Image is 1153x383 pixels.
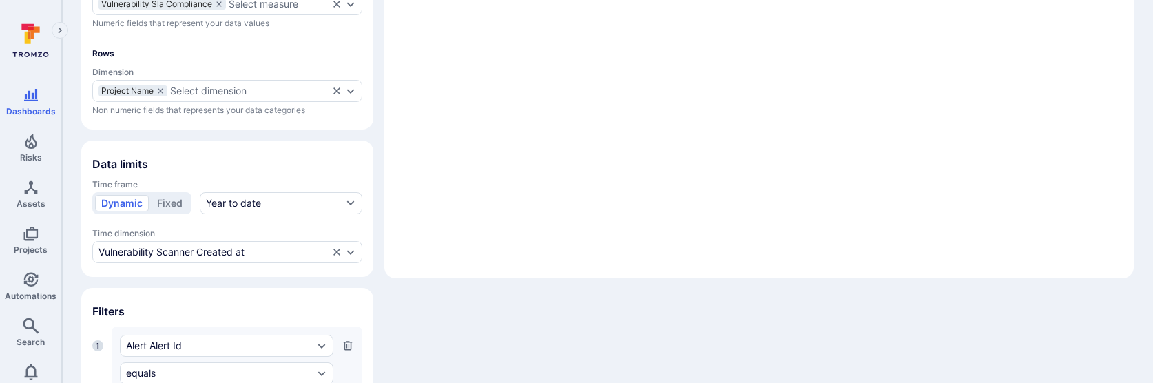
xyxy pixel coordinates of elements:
[101,87,154,95] span: Project Name
[17,337,45,347] span: Search
[345,85,356,96] button: Expand dropdown
[92,304,362,318] span: Filters
[95,195,149,211] button: Dynamic
[200,192,362,214] button: Year to date
[206,196,261,210] div: Year to date
[14,245,48,255] span: Projects
[17,198,45,209] span: Assets
[126,368,156,379] div: equals
[6,106,56,116] span: Dashboards
[98,247,329,258] button: Vulnerability Scanner Created at
[92,105,362,116] span: Non numeric fields that represents your data categories
[126,368,313,379] button: equals
[126,340,313,351] button: Alert Alert Id
[92,48,362,59] span: Rows
[5,291,56,301] span: Automations
[98,85,167,96] div: Project Name
[92,228,362,238] span: Time dimension
[52,22,68,39] button: Expand navigation menu
[316,368,327,379] button: Expand dropdown
[92,340,103,351] span: 1
[170,85,247,96] div: Select dimension
[98,247,245,258] div: Vulnerability Scanner Created at
[151,195,189,211] button: Fixed
[92,179,362,189] span: Time frame
[331,85,342,96] button: Clear selection
[345,247,356,258] button: Expand dropdown
[316,340,327,351] button: Expand dropdown
[92,80,362,102] div: dimensions
[20,152,42,163] span: Risks
[331,247,342,258] button: Clear selection
[55,25,65,37] i: Expand navigation menu
[170,85,329,96] button: Select dimension
[92,157,362,171] span: Data limits
[92,67,362,77] span: Dimension
[92,18,362,29] span: Numeric fields that represent your data values
[92,241,362,263] div: time-dimension-test
[120,335,333,357] div: Alert Alert Id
